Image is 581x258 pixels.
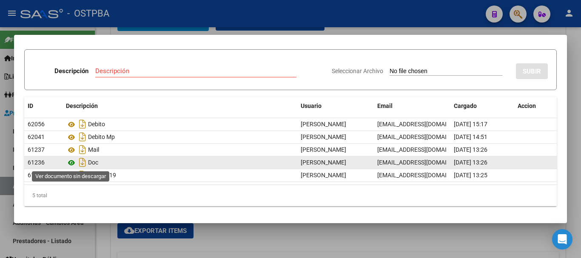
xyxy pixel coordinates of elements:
span: Accion [518,102,536,109]
span: Descripción [66,102,98,109]
span: 62041 [28,133,45,140]
span: ID [28,102,33,109]
datatable-header-cell: ID [24,97,63,115]
span: Email [377,102,393,109]
div: 5 total [24,185,557,206]
div: Debito [66,117,294,131]
span: 61237 [28,146,45,153]
span: Seleccionar Archivo [332,68,383,74]
span: Usuario [301,102,322,109]
span: [PERSON_NAME] [301,121,346,128]
datatable-header-cell: Descripción [63,97,297,115]
span: [EMAIL_ADDRESS][DOMAIN_NAME] [377,121,472,128]
span: [DATE] 13:26 [454,159,487,166]
span: [DATE] 14:51 [454,133,487,140]
datatable-header-cell: Cargado [450,97,514,115]
span: 61235 [28,172,45,179]
i: Descargar documento [77,156,88,169]
div: Debito Mp [66,130,294,144]
div: Hr 126619 [66,168,294,182]
span: [EMAIL_ADDRESS][DOMAIN_NAME] [377,159,472,166]
span: [DATE] 15:17 [454,121,487,128]
span: SUBIR [523,68,541,75]
span: Cargado [454,102,477,109]
div: Doc [66,156,294,169]
span: [EMAIL_ADDRESS][DOMAIN_NAME] [377,133,472,140]
i: Descargar documento [77,130,88,144]
span: [PERSON_NAME] [301,172,346,179]
datatable-header-cell: Accion [514,97,557,115]
span: 61236 [28,159,45,166]
span: 62056 [28,121,45,128]
i: Descargar documento [77,168,88,182]
i: Descargar documento [77,117,88,131]
datatable-header-cell: Email [374,97,450,115]
span: [EMAIL_ADDRESS][DOMAIN_NAME] [377,172,472,179]
span: [PERSON_NAME] [301,159,346,166]
span: [DATE] 13:26 [454,146,487,153]
div: Open Intercom Messenger [552,229,572,249]
span: [PERSON_NAME] [301,146,346,153]
span: [EMAIL_ADDRESS][DOMAIN_NAME] [377,146,472,153]
i: Descargar documento [77,143,88,156]
p: Descripción [54,66,88,76]
button: SUBIR [516,63,548,79]
div: Mail [66,143,294,156]
span: [DATE] 13:25 [454,172,487,179]
span: [PERSON_NAME] [301,133,346,140]
datatable-header-cell: Usuario [297,97,374,115]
